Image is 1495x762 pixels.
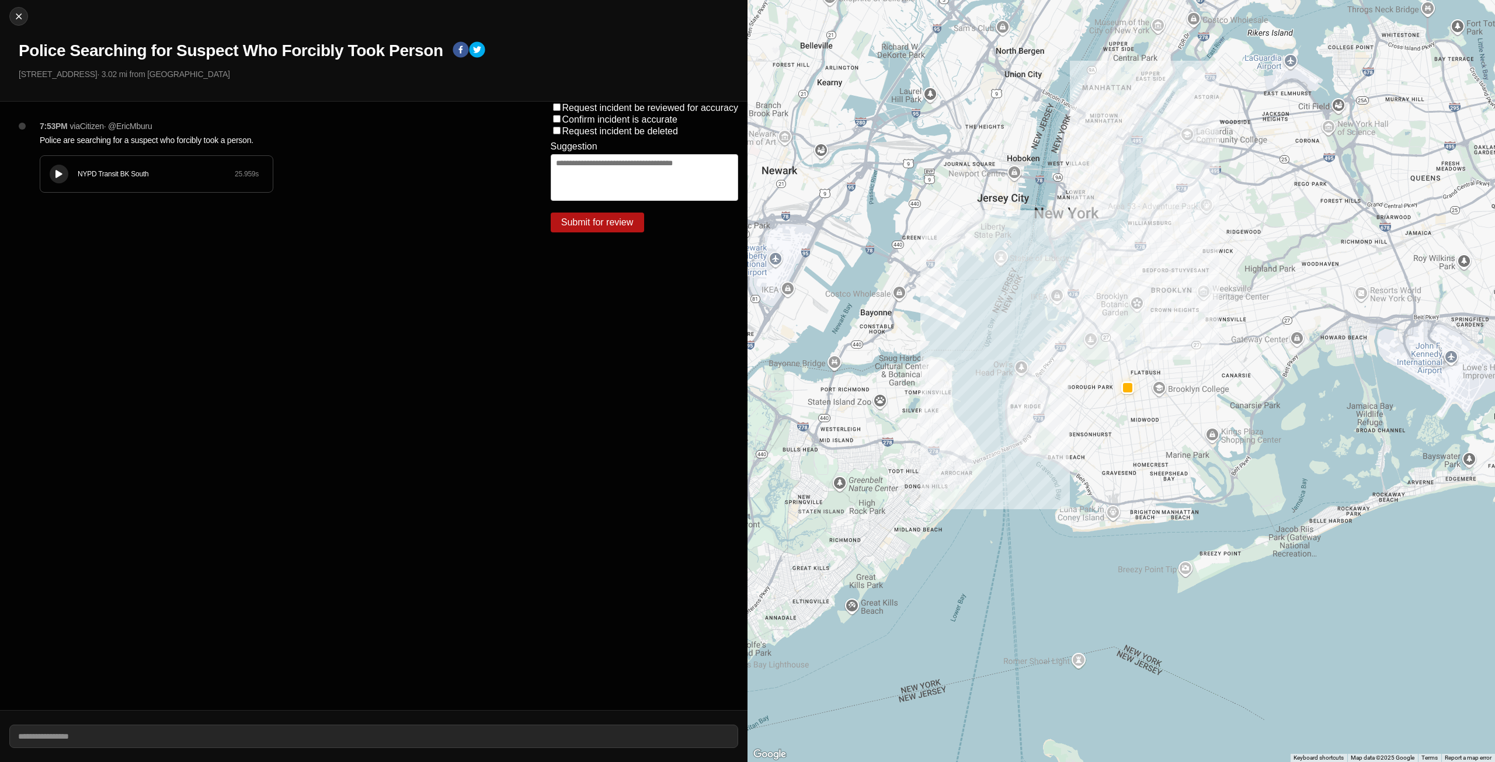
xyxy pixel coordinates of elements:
p: via Citizen · @ EricMburu [70,120,152,132]
label: Suggestion [551,141,597,152]
a: Open this area in Google Maps (opens a new window) [750,747,789,762]
button: Submit for review [551,213,644,232]
label: Request incident be reviewed for accuracy [562,103,739,113]
h1: Police Searching for Suspect Who Forcibly Took Person [19,40,443,61]
p: [STREET_ADDRESS] · 3.02 mi from [GEOGRAPHIC_DATA] [19,68,738,80]
a: Report a map error [1445,754,1491,761]
img: Google [750,747,789,762]
div: 25.959 s [235,169,259,179]
button: cancel [9,7,28,26]
img: cancel [13,11,25,22]
button: twitter [469,41,485,60]
span: Map data ©2025 Google [1351,754,1414,761]
label: Request incident be deleted [562,126,678,136]
p: Police are searching for a suspect who forcibly took a person. [40,134,504,146]
a: Terms (opens in new tab) [1421,754,1438,761]
div: NYPD Transit BK South [78,169,235,179]
label: Confirm incident is accurate [562,114,677,124]
button: Keyboard shortcuts [1294,754,1344,762]
p: 7:53PM [40,120,68,132]
button: facebook [453,41,469,60]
